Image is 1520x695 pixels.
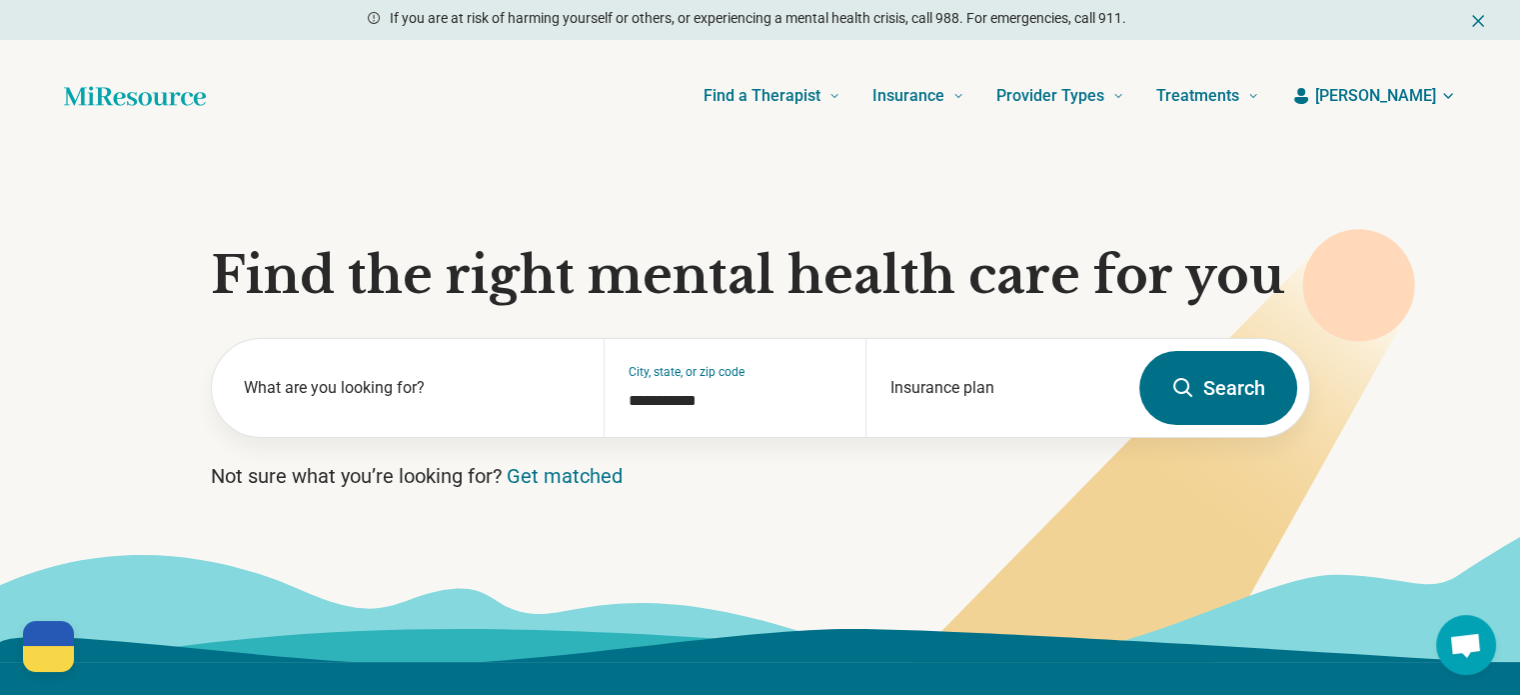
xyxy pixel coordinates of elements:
button: Search [1139,351,1297,425]
span: Find a Therapist [704,82,820,110]
div: Open chat [1436,615,1496,675]
span: [PERSON_NAME] [1315,84,1436,108]
p: If you are at risk of harming yourself or others, or experiencing a mental health crisis, call 98... [390,8,1126,29]
a: Get matched [507,464,623,488]
span: Insurance [872,82,944,110]
button: [PERSON_NAME] [1291,84,1456,108]
a: Find a Therapist [704,56,840,136]
button: Dismiss [1468,8,1488,32]
a: Insurance [872,56,964,136]
p: Not sure what you’re looking for? [211,462,1310,490]
span: Provider Types [996,82,1104,110]
a: Provider Types [996,56,1124,136]
span: Treatments [1156,82,1239,110]
h1: Find the right mental health care for you [211,246,1310,306]
a: Home page [64,76,206,116]
a: Treatments [1156,56,1259,136]
label: What are you looking for? [244,376,581,400]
